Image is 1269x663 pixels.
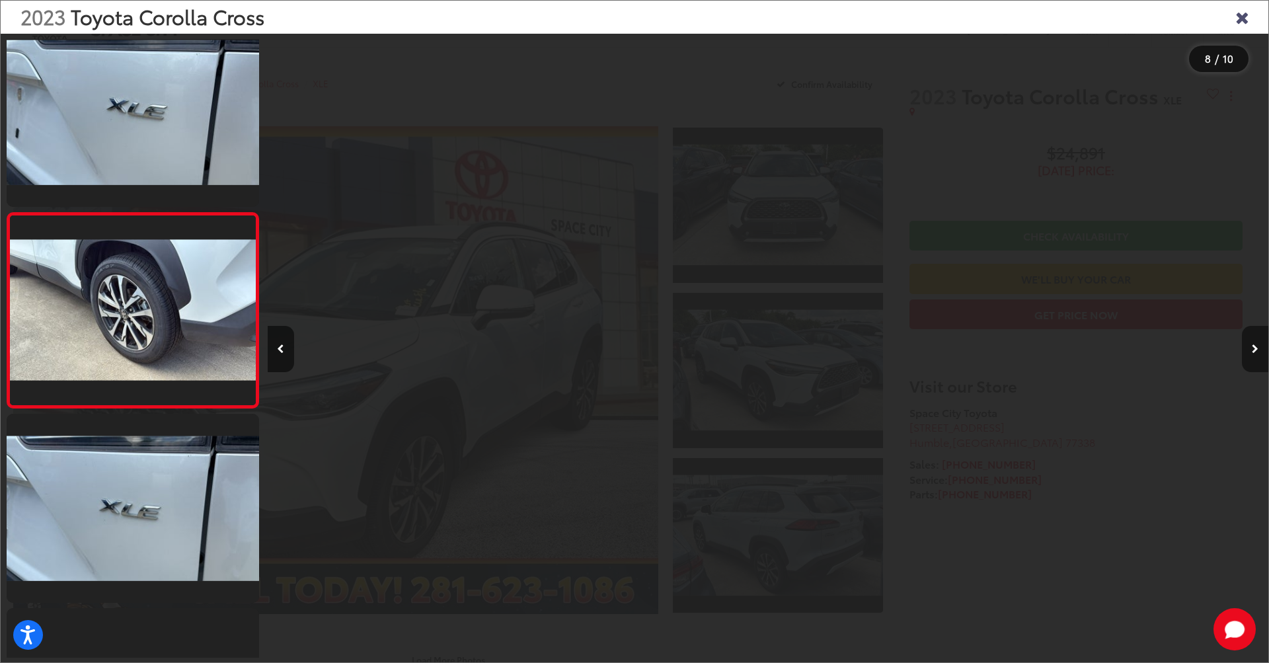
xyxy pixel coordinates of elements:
img: 2023 Toyota Corolla Cross XLE [4,436,261,580]
div: 2023 Toyota Corolla Cross XLE 7 [267,50,1268,647]
button: Previous image [268,326,294,372]
span: 10 [1223,51,1233,65]
svg: Start Chat [1213,608,1256,650]
span: Toyota Corolla Cross [71,2,264,30]
span: / [1213,54,1220,63]
span: 2023 [20,2,65,30]
span: 8 [1205,51,1211,65]
img: 2023 Toyota Corolla Cross XLE [4,40,261,185]
button: Next image [1242,326,1268,372]
img: 2023 Toyota Corolla Cross XLE [7,240,258,381]
i: Close gallery [1235,8,1249,25]
button: Toggle Chat Window [1213,608,1256,650]
img: 2023 Toyota Corolla Cross XLE [267,50,1268,647]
